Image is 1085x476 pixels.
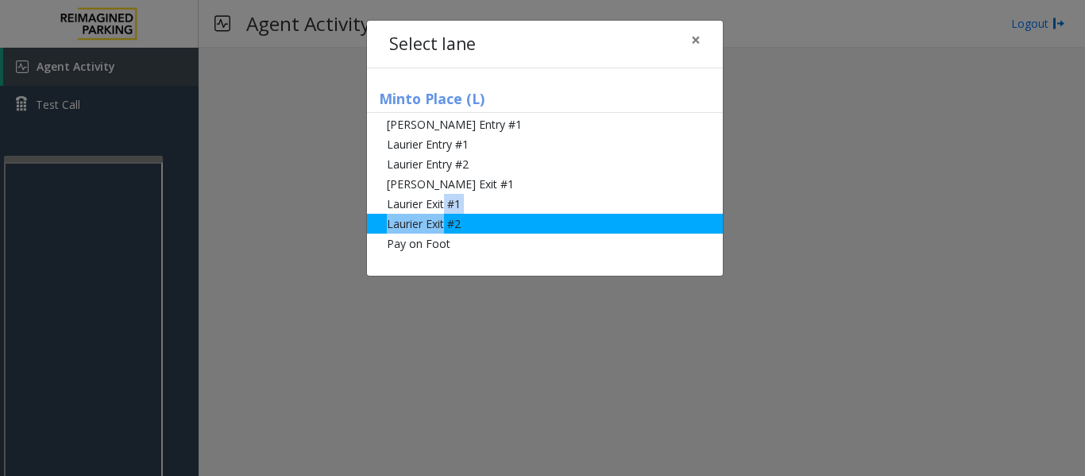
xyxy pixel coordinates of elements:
[367,174,723,194] li: [PERSON_NAME] Exit #1
[367,194,723,214] li: Laurier Exit #1
[367,134,723,154] li: Laurier Entry #1
[680,21,712,60] button: Close
[367,214,723,234] li: Laurier Exit #2
[691,29,701,51] span: ×
[367,91,723,113] h5: Minto Place (L)
[367,114,723,134] li: [PERSON_NAME] Entry #1
[367,234,723,253] li: Pay on Foot
[367,154,723,174] li: Laurier Entry #2
[389,32,476,57] h4: Select lane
